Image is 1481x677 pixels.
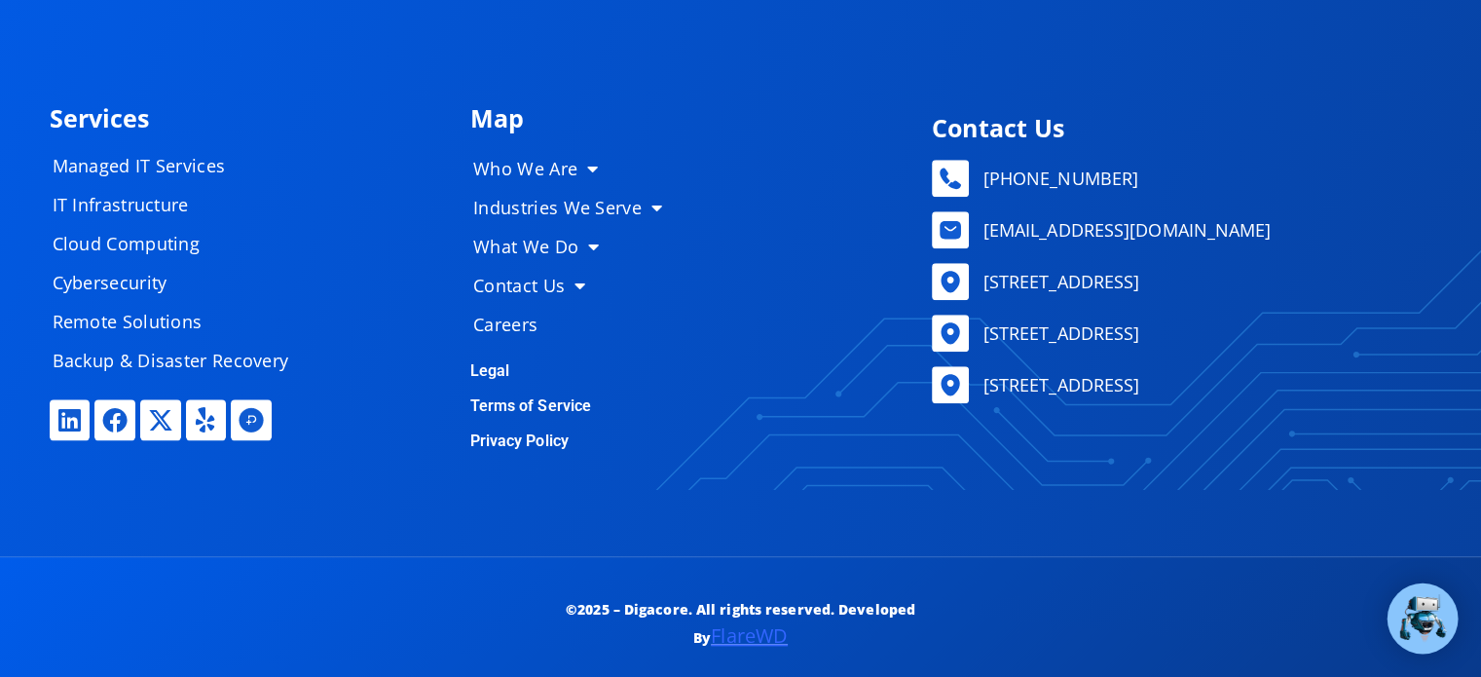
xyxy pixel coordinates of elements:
[932,315,1422,352] a: [STREET_ADDRESS]
[454,188,697,227] a: Industries We Serve
[523,596,958,653] p: ©2025 – Digacore. All rights reserved. Developed By
[33,146,325,380] nav: Menu
[470,361,510,380] a: Legal
[979,319,1140,348] span: [STREET_ADDRESS]
[979,164,1138,193] span: [PHONE_NUMBER]
[932,366,1422,403] a: [STREET_ADDRESS]
[932,263,1422,300] a: [STREET_ADDRESS]
[470,106,904,131] h4: Map
[932,160,1422,197] a: [PHONE_NUMBER]
[33,341,325,380] a: Backup & Disaster Recovery
[932,116,1422,140] h4: Contact Us
[711,622,788,649] a: FlareWD
[33,263,325,302] a: Cybersecurity
[454,227,697,266] a: What We Do
[470,432,569,450] a: Privacy Policy
[932,211,1422,248] a: [EMAIL_ADDRESS][DOMAIN_NAME]
[454,266,697,305] a: Contact Us
[33,224,325,263] a: Cloud Computing
[470,396,592,415] a: Terms of Service
[33,146,325,185] a: Managed IT Services
[50,106,451,131] h4: Services
[454,149,697,344] nav: Menu
[979,267,1140,296] span: [STREET_ADDRESS]
[979,215,1272,244] span: [EMAIL_ADDRESS][DOMAIN_NAME]
[454,149,697,188] a: Who We Are
[979,370,1140,399] span: [STREET_ADDRESS]
[33,302,325,341] a: Remote Solutions
[33,185,325,224] a: IT Infrastructure
[454,305,697,344] a: Careers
